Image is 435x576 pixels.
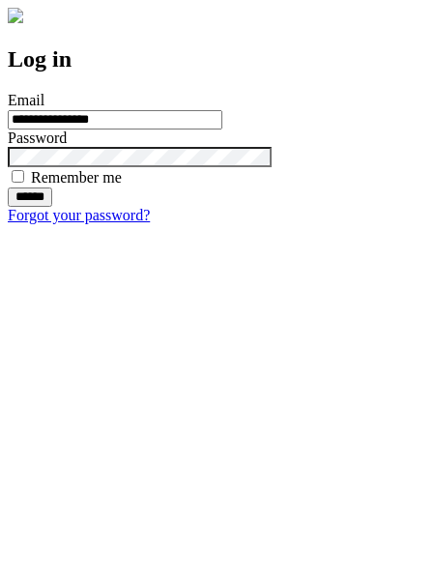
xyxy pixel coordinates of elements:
[8,130,67,146] label: Password
[8,46,427,72] h2: Log in
[31,169,122,186] label: Remember me
[8,92,44,108] label: Email
[8,8,23,23] img: logo-4e3dc11c47720685a147b03b5a06dd966a58ff35d612b21f08c02c0306f2b779.png
[8,207,150,223] a: Forgot your password?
